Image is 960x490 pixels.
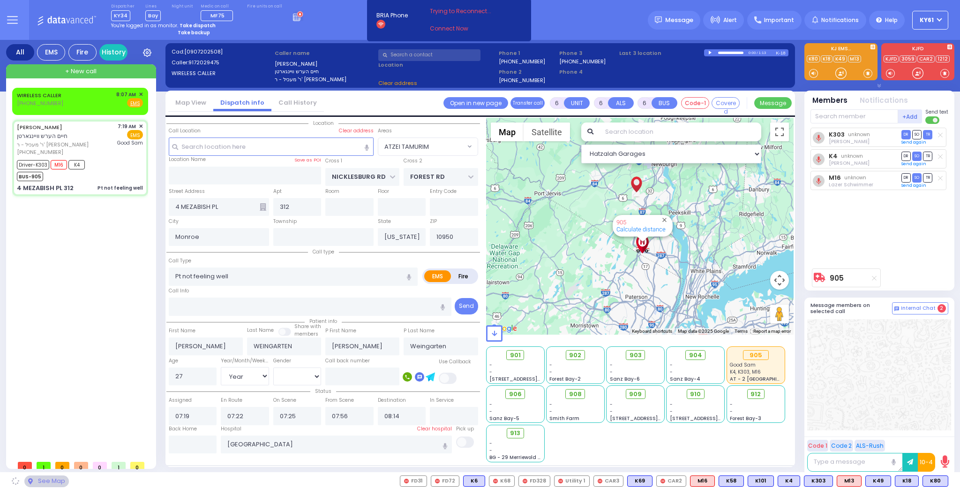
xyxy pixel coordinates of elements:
label: In Service [430,397,454,404]
label: [PHONE_NUMBER] [559,58,606,65]
span: - [489,401,492,408]
span: - [489,368,492,375]
img: message.svg [655,16,662,23]
a: 3059 [900,55,916,62]
img: Logo [37,14,99,26]
span: SO [912,130,922,139]
div: Good Samaritan Hospital [634,235,651,253]
span: 903 [630,351,642,360]
span: - [610,408,613,415]
label: Call Info [169,287,189,295]
a: WIRELESS CALLER [17,92,61,99]
label: Floor [378,188,389,195]
div: K80 [922,475,948,487]
label: Last 3 location [619,49,704,57]
button: Notifications [860,95,908,106]
label: KJFD [881,46,954,53]
a: 1212 [936,55,950,62]
span: M16 [51,160,67,169]
span: 1 [37,462,51,469]
input: Search member [810,109,898,123]
span: SO [912,173,922,182]
div: BLS [719,475,744,487]
button: Drag Pegman onto the map to open Street View [770,305,789,323]
span: MF75 [210,12,225,19]
a: Call History [271,98,324,107]
span: Message [665,15,693,25]
span: + New call [65,67,97,76]
div: M16 [690,475,715,487]
span: ATZEI TAMURIM [384,142,429,152]
img: red-radio-icon.svg [660,479,665,483]
label: [PHONE_NUMBER] [499,58,545,65]
a: Connect Now [430,24,504,33]
span: חיים הערש וויינגארטן [17,132,67,140]
span: members [294,330,318,337]
span: Phone 3 [559,49,616,57]
strong: Take dispatch [180,22,216,29]
span: 909 [629,390,642,399]
span: Send text [925,108,948,115]
span: 0 [74,462,88,469]
a: Send again [901,139,926,145]
div: Fire [68,44,97,61]
div: BLS [463,475,485,487]
span: unknown [848,131,870,138]
label: חיים הערש וויינגארטן [275,68,375,76]
label: On Scene [273,397,296,404]
span: You're logged in as monitor. [111,22,178,29]
span: [0907202508] [184,48,223,55]
div: K69 [627,475,652,487]
span: Important [764,16,794,24]
span: Smith Farm [549,415,579,422]
div: BLS [804,475,833,487]
span: - [489,408,492,415]
a: M16 [829,174,841,181]
label: Caller name [275,49,375,57]
span: Bay [145,10,161,21]
span: unknown [844,174,866,181]
label: ר' מעכיל - ר' [PERSON_NAME] [275,76,375,84]
h5: Message members on selected call [810,302,892,314]
div: BLS [895,475,919,487]
div: ALS [837,475,862,487]
label: Dispatcher [111,4,135,9]
span: 7:19 AM [118,123,136,130]
a: K18 [821,55,832,62]
span: ✕ [139,122,143,130]
span: [STREET_ADDRESS][PERSON_NAME] [610,415,698,422]
button: Transfer call [510,97,545,109]
span: 9172029475 [188,59,219,66]
span: K4 [68,160,85,169]
div: ALS [690,475,715,487]
span: [PHONE_NUMBER] [17,148,63,156]
label: Call back number [325,357,370,365]
div: BLS [748,475,774,487]
label: Pick up [456,425,474,433]
span: - [670,401,673,408]
button: BUS [652,97,677,109]
button: Close [660,215,669,224]
div: K6 [463,475,485,487]
a: K80 [807,55,820,62]
span: 0 [55,462,69,469]
label: Cad: [172,48,272,56]
div: BLS [865,475,891,487]
span: ATZEI TAMURIM [378,138,478,155]
span: - [549,368,552,375]
span: 908 [569,390,582,399]
div: BLS [627,475,652,487]
span: - [730,408,733,415]
span: Location [308,120,338,127]
a: Send again [901,161,926,167]
a: KJFD [884,55,899,62]
div: 905 [743,350,769,360]
button: Toggle fullscreen view [770,122,789,141]
label: Fire [450,270,477,282]
label: Cross 1 [325,157,342,165]
button: Show street map [491,122,524,141]
div: 4 MEZABISH PL 312 [17,184,74,193]
label: Night unit [172,4,193,9]
span: DR [901,130,911,139]
input: Search location here [169,138,374,155]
